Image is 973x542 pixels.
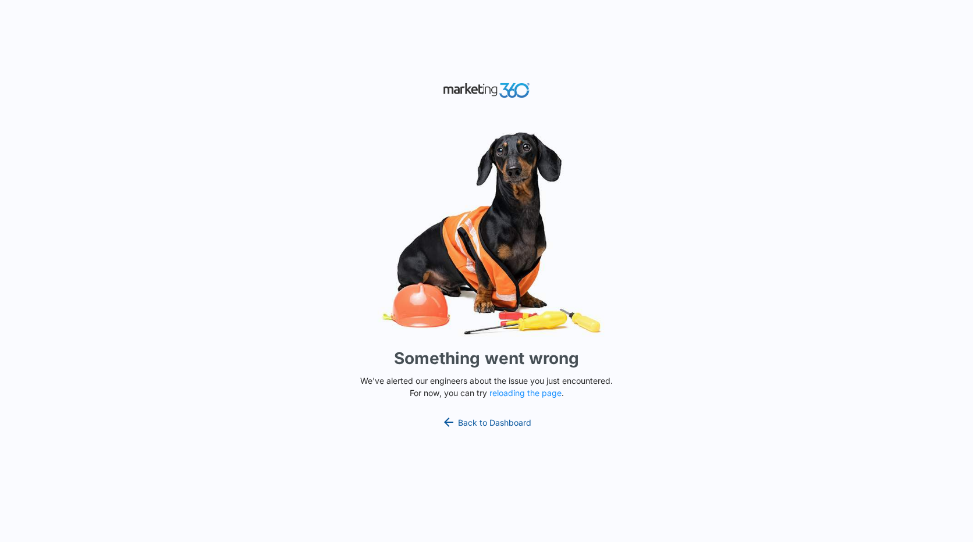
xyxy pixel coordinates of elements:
[489,388,562,398] button: reloading the page
[443,80,530,101] img: Marketing 360 Logo
[394,346,579,370] h1: Something went wrong
[312,125,661,342] img: Sad Dog
[442,415,531,429] a: Back to Dashboard
[356,375,617,399] p: We've alerted our engineers about the issue you just encountered. For now, you can try .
